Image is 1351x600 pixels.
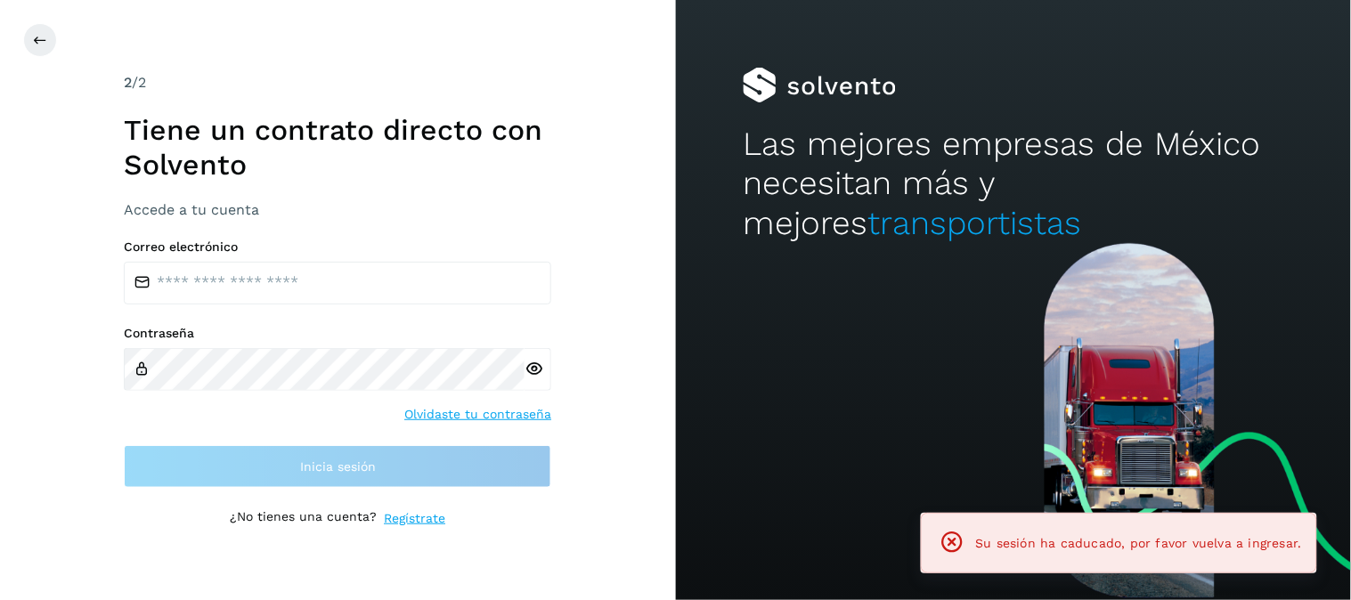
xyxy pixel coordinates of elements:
p: ¿No tienes una cuenta? [230,509,377,528]
label: Correo electrónico [124,239,551,255]
span: 2 [124,74,132,91]
h3: Accede a tu cuenta [124,201,551,218]
span: transportistas [867,204,1081,242]
a: Regístrate [384,509,445,528]
span: Su sesión ha caducado, por favor vuelva a ingresar. [976,536,1302,550]
div: /2 [124,72,551,93]
button: Inicia sesión [124,445,551,488]
a: Olvidaste tu contraseña [404,405,551,424]
h1: Tiene un contrato directo con Solvento [124,113,551,182]
label: Contraseña [124,326,551,341]
h2: Las mejores empresas de México necesitan más y mejores [743,125,1283,243]
span: Inicia sesión [300,460,376,473]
